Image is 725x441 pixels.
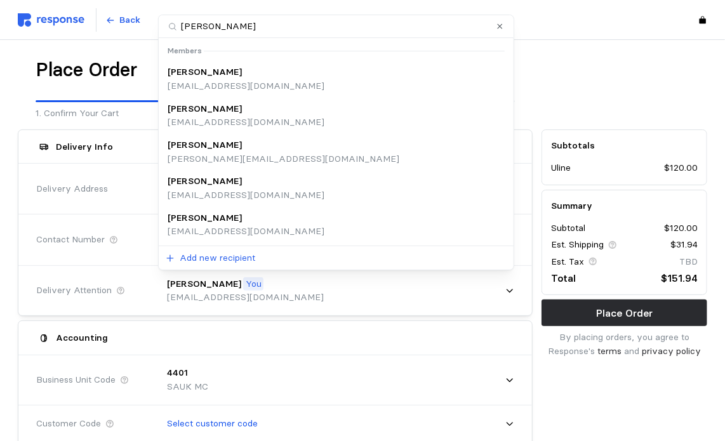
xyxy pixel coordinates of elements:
p: Total [551,270,576,286]
p: [EMAIL_ADDRESS][DOMAIN_NAME] [168,188,324,202]
h4: Checkout [320,12,406,28]
button: Clear value [494,20,506,32]
p: $120.00 [664,221,698,235]
img: svg%3e [18,13,84,27]
h5: Subtotals [551,139,698,152]
p: [EMAIL_ADDRESS][DOMAIN_NAME] [168,79,324,93]
h1: Place Order [36,58,137,82]
p: [PERSON_NAME] [168,65,242,79]
p: [PERSON_NAME] [167,277,241,291]
span: Customer Code [36,417,101,431]
p: $151.94 [661,270,698,286]
input: Search [159,15,514,39]
p: Select customer code [167,417,258,431]
h5: Accounting [57,331,109,345]
h5: Delivery Info [57,140,114,154]
p: You [246,277,262,291]
p: TBD [679,255,698,269]
p: Est. Shipping [551,238,604,252]
p: 1. Confirm Your Cart [36,107,189,121]
p: [EMAIL_ADDRESS][DOMAIN_NAME] [168,225,324,239]
p: Add new recipient [180,251,255,265]
p: Back [120,13,141,27]
span: Contact Number [36,233,105,247]
p: Est. Tax [551,255,584,269]
p: [EMAIL_ADDRESS][DOMAIN_NAME] [168,115,324,129]
p: Place Order [596,305,653,321]
button: Back [98,8,148,32]
p: [PERSON_NAME][EMAIL_ADDRESS][DOMAIN_NAME] [168,152,399,166]
p: Subtotal [551,221,585,235]
p: [PERSON_NAME] [168,211,242,225]
p: By placing orders, you agree to Response's and [542,331,707,358]
p: [PERSON_NAME] [168,102,242,116]
p: 4401 [167,366,188,380]
p: Uline [551,161,571,175]
a: terms [597,345,622,357]
p: $120.00 [664,161,698,175]
span: Delivery Attention [36,284,112,298]
div: Members [161,41,512,61]
p: [PERSON_NAME] [168,174,242,188]
button: Place Order [542,299,707,326]
a: privacy policy [642,345,701,357]
p: SAUK MC [167,380,208,394]
p: $31.94 [670,238,698,252]
span: Business Unit Code [36,373,116,387]
p: [PERSON_NAME] [168,138,242,152]
span: (1 Item) [368,14,406,26]
p: [EMAIL_ADDRESS][DOMAIN_NAME] [167,291,324,305]
h5: Summary [551,199,698,213]
span: Delivery Address [36,182,108,196]
button: Add new recipient [165,251,256,266]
